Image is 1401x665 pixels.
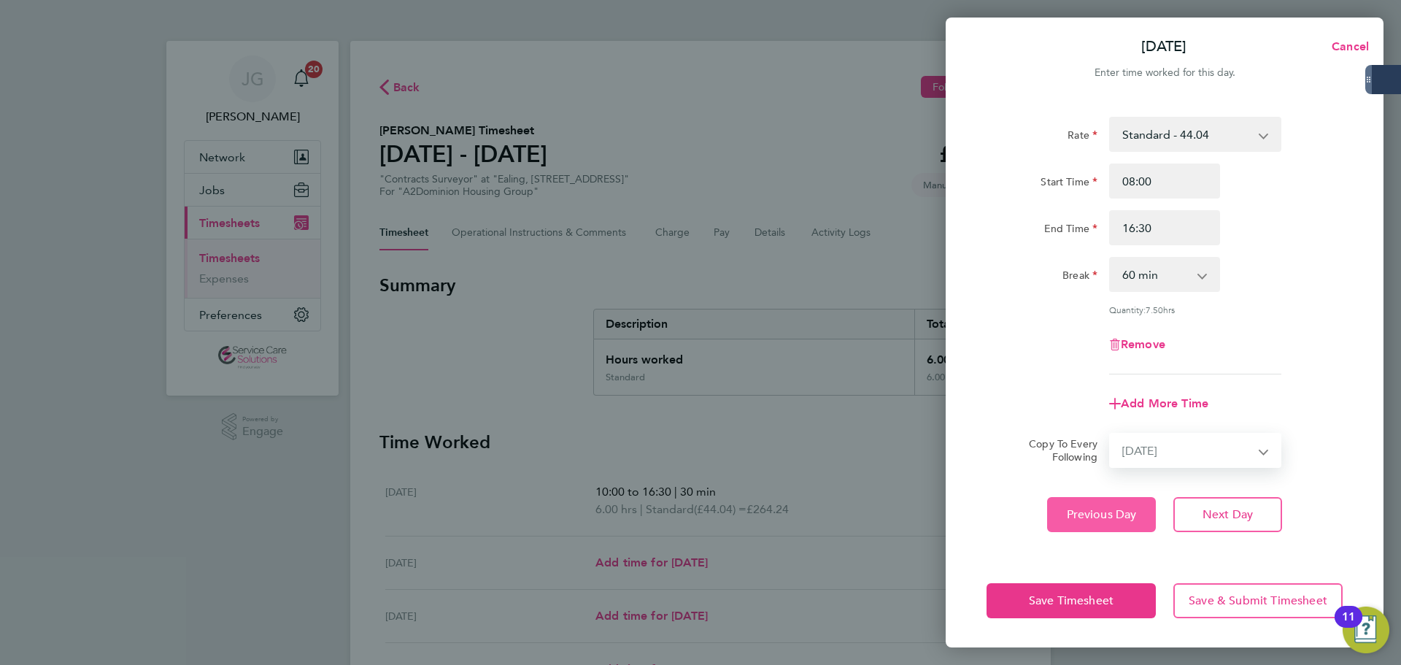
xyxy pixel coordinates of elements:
span: Previous Day [1067,507,1137,522]
span: Add More Time [1121,396,1208,410]
span: Save & Submit Timesheet [1189,593,1327,608]
button: Previous Day [1047,497,1156,532]
span: Save Timesheet [1029,593,1114,608]
span: Next Day [1203,507,1253,522]
label: Rate [1068,128,1097,146]
label: Copy To Every Following [1017,437,1097,464]
label: End Time [1044,222,1097,239]
button: Next Day [1173,497,1282,532]
button: Save & Submit Timesheet [1173,583,1343,618]
p: [DATE] [1141,36,1186,57]
button: Cancel [1308,32,1383,61]
div: Enter time worked for this day. [946,64,1383,82]
button: Save Timesheet [987,583,1156,618]
button: Open Resource Center, 11 new notifications [1343,607,1389,653]
div: Quantity: hrs [1109,304,1281,315]
span: 7.50 [1146,304,1163,315]
input: E.g. 08:00 [1109,164,1220,199]
button: Remove [1109,339,1165,350]
div: 11 [1342,617,1355,636]
span: Remove [1121,337,1165,351]
label: Break [1062,269,1097,286]
button: Add More Time [1109,398,1208,410]
span: Cancel [1327,39,1369,53]
input: E.g. 18:00 [1109,210,1220,245]
label: Start Time [1041,175,1097,193]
